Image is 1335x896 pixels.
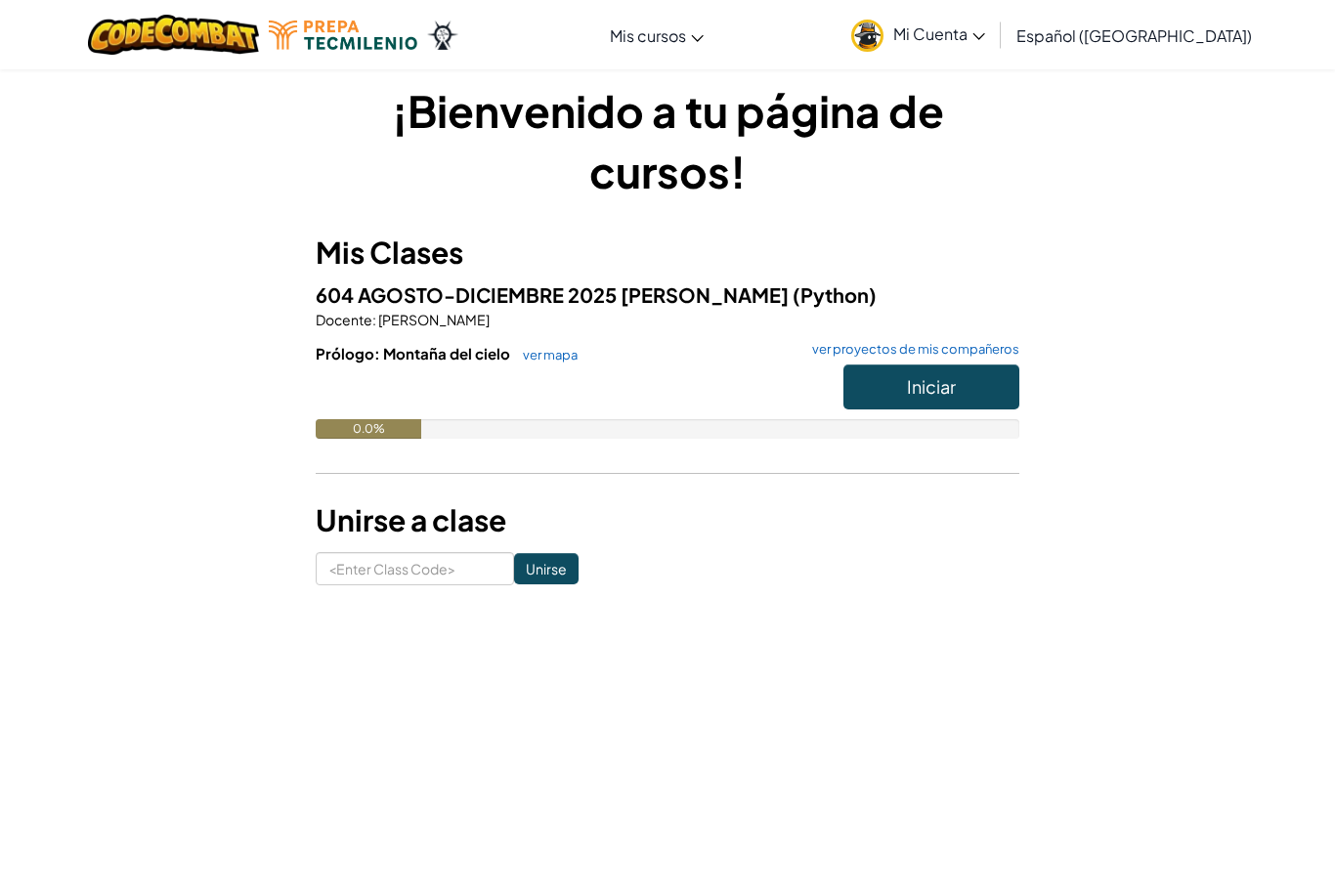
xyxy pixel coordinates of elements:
[269,21,417,50] img: Tecmilenio logo
[514,553,579,584] input: Unirse
[316,231,1019,275] h3: Mis Clases
[316,311,372,328] span: Docente
[1007,9,1262,62] a: Español ([GEOGRAPHIC_DATA])
[843,364,1019,409] button: Iniciar
[372,311,376,328] span: :
[316,419,421,439] div: 0.0%
[316,552,514,585] input: <Enter Class Code>
[1016,25,1252,46] span: Español ([GEOGRAPHIC_DATA])
[316,80,1019,201] h1: ¡Bienvenido a tu página de cursos!
[841,4,995,65] a: Mi Cuenta
[610,25,686,46] span: Mis cursos
[376,311,490,328] span: [PERSON_NAME]
[513,347,578,363] a: ver mapa
[793,282,877,307] span: (Python)
[802,343,1019,356] a: ver proyectos de mis compañeros
[851,20,883,52] img: avatar
[893,23,985,44] span: Mi Cuenta
[316,344,513,363] span: Prólogo: Montaña del cielo
[316,282,793,307] span: 604 AGOSTO-DICIEMBRE 2025 [PERSON_NAME]
[88,15,259,55] img: CodeCombat logo
[600,9,713,62] a: Mis cursos
[427,21,458,50] img: Ozaria
[907,375,956,398] span: Iniciar
[316,498,1019,542] h3: Unirse a clase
